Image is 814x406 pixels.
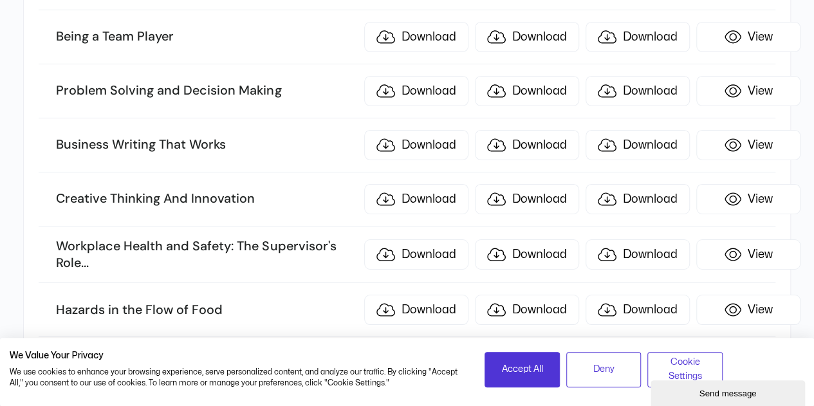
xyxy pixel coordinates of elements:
[56,238,358,271] h3: Workplace Health and Safety: The Supervisor's Role
[364,239,468,270] a: Download
[56,28,358,45] h3: Being a Team Player
[696,76,800,106] a: View
[10,367,465,389] p: We use cookies to enhance your browsing experience, serve personalized content, and analyze our t...
[364,184,468,214] a: Download
[364,295,468,325] a: Download
[651,378,808,406] iframe: chat widget
[10,350,465,362] h2: We Value Your Privacy
[475,184,579,214] a: Download
[586,22,690,52] a: Download
[586,239,690,270] a: Download
[364,130,468,160] a: Download
[593,362,615,376] span: Deny
[475,239,579,270] a: Download
[485,352,560,387] button: Accept all cookies
[475,76,579,106] a: Download
[586,76,690,106] a: Download
[56,302,358,318] h3: Hazards in the Flow of Food
[696,22,800,52] a: View
[475,22,579,52] a: Download
[586,295,690,325] a: Download
[566,352,642,387] button: Deny all cookies
[475,130,579,160] a: Download
[696,130,800,160] a: View
[501,362,542,376] span: Accept All
[56,190,358,207] h3: Creative Thinking And Innovation
[475,295,579,325] a: Download
[364,22,468,52] a: Download
[647,352,723,387] button: Adjust cookie preferences
[56,136,358,153] h3: Business Writing That Works
[586,184,690,214] a: Download
[56,82,358,99] h3: Problem Solving and Decision Making
[696,239,800,270] a: View
[586,130,690,160] a: Download
[364,76,468,106] a: Download
[656,355,714,384] span: Cookie Settings
[696,295,800,325] a: View
[696,184,800,214] a: View
[81,254,89,271] span: ...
